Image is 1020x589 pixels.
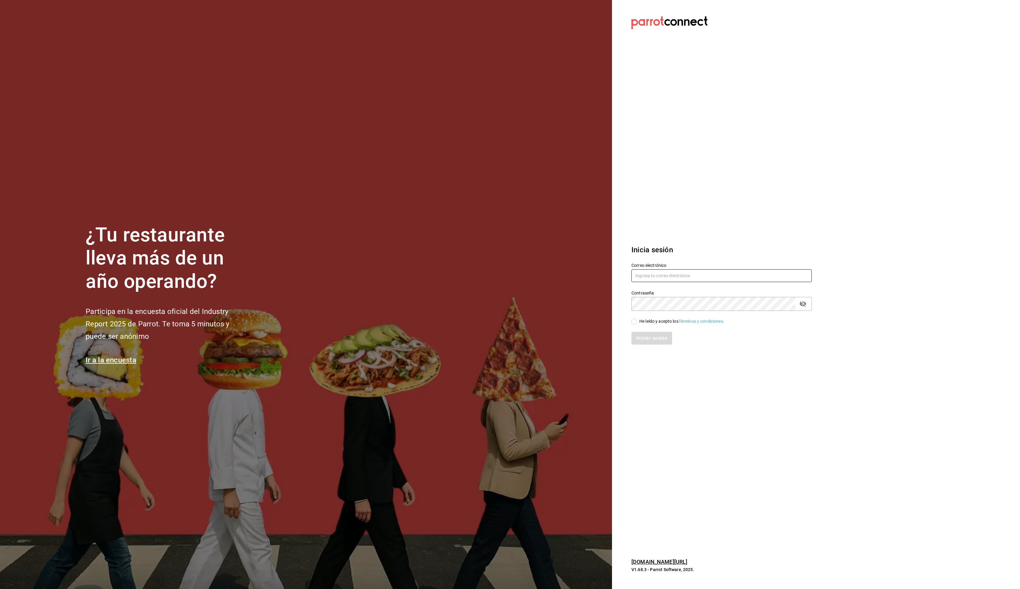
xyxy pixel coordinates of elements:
[631,263,812,267] label: Correo electrónico
[631,269,812,282] input: Ingresa tu correo electrónico
[631,244,795,255] h3: Inicia sesión
[798,299,808,309] button: passwordField
[86,223,250,293] h1: ¿Tu restaurante lleva más de un año operando?
[631,567,795,573] p: V1.68.3 - Parrot Software, 2025.
[639,318,724,325] div: He leído y acepto los
[631,559,687,565] a: [DOMAIN_NAME][URL]
[86,356,136,364] a: Ir a la encuesta
[678,319,724,324] a: Términos y condiciones.
[631,291,812,295] label: Contraseña
[86,305,250,342] h2: Participa en la encuesta oficial del Industry Report 2025 de Parrot. Te toma 5 minutos y puede se...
